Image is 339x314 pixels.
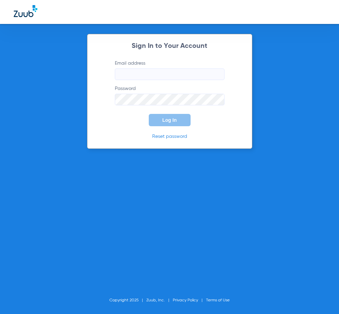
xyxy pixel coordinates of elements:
[115,68,225,80] input: Email address
[115,60,225,80] label: Email address
[173,298,198,302] a: Privacy Policy
[206,298,230,302] a: Terms of Use
[152,134,187,139] a: Reset password
[115,94,225,105] input: Password
[105,43,235,50] h2: Sign In to Your Account
[149,114,191,126] button: Log In
[162,117,177,123] span: Log In
[146,297,173,304] li: Zuub, Inc.
[14,5,37,17] img: Zuub Logo
[109,297,146,304] li: Copyright 2025
[115,85,225,105] label: Password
